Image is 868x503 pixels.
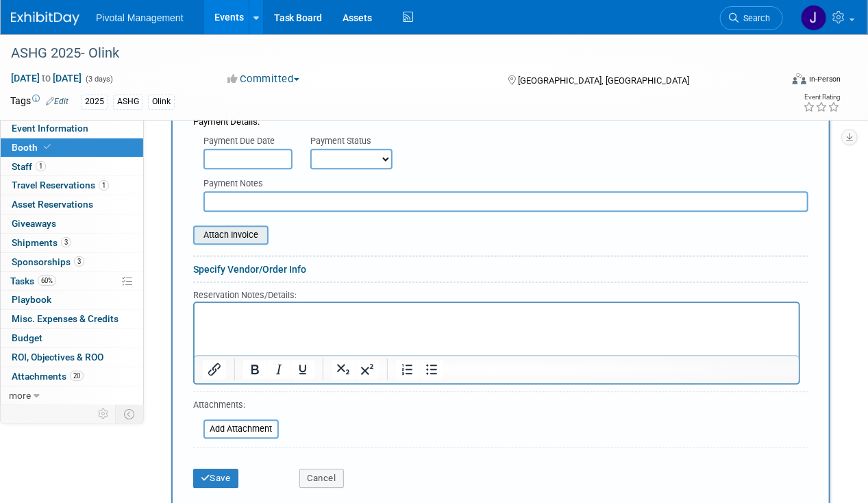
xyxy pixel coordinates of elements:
[720,6,783,30] a: Search
[61,237,71,247] span: 3
[739,13,770,23] span: Search
[203,135,290,149] div: Payment Due Date
[46,97,69,106] a: Edit
[44,143,51,151] i: Booth reservation complete
[223,72,305,86] button: Committed
[1,138,143,157] a: Booth
[1,234,143,252] a: Shipments3
[9,390,31,401] span: more
[36,161,46,171] span: 1
[332,360,355,379] button: Subscript
[12,371,84,382] span: Attachments
[1,329,143,347] a: Budget
[12,313,119,324] span: Misc. Expenses & Credits
[12,256,84,267] span: Sponsorships
[81,95,108,109] div: 2025
[1,272,143,291] a: Tasks60%
[12,199,93,210] span: Asset Reservations
[10,275,56,286] span: Tasks
[70,371,84,381] span: 20
[113,95,143,109] div: ASHG
[6,41,770,66] div: ASHG 2025- Olink
[193,264,306,275] a: Specify Vendor/Order Info
[40,73,53,84] span: to
[92,405,116,423] td: Personalize Event Tab Strip
[1,119,143,138] a: Event Information
[116,405,144,423] td: Toggle Event Tabs
[203,360,226,379] button: Insert/edit link
[193,399,279,415] div: Attachments:
[420,360,443,379] button: Bullet list
[1,253,143,271] a: Sponsorships3
[267,360,290,379] button: Italic
[793,73,806,84] img: Format-Inperson.png
[96,12,184,23] span: Pivotal Management
[11,12,79,25] img: ExhibitDay
[12,218,56,229] span: Giveaways
[1,291,143,309] a: Playbook
[12,352,103,363] span: ROI, Objectives & ROO
[803,94,840,101] div: Event Rating
[12,237,71,248] span: Shipments
[1,367,143,386] a: Attachments20
[1,348,143,367] a: ROI, Objectives & ROO
[1,195,143,214] a: Asset Reservations
[10,72,82,84] span: [DATE] [DATE]
[84,75,113,84] span: (3 days)
[12,180,109,191] span: Travel Reservations
[808,74,841,84] div: In-Person
[193,469,238,488] button: Save
[12,142,53,153] span: Booth
[1,214,143,233] a: Giveaways
[356,360,379,379] button: Superscript
[74,256,84,267] span: 3
[12,123,88,134] span: Event Information
[519,75,690,86] span: [GEOGRAPHIC_DATA], [GEOGRAPHIC_DATA]
[10,94,69,110] td: Tags
[193,288,800,302] div: Reservation Notes/Details:
[291,360,314,379] button: Underline
[310,135,402,149] div: Payment Status
[299,469,344,488] button: Cancel
[1,176,143,195] a: Travel Reservations1
[1,387,143,405] a: more
[12,294,51,305] span: Playbook
[1,310,143,328] a: Misc. Expenses & Credits
[243,360,266,379] button: Bold
[719,71,841,92] div: Event Format
[99,180,109,191] span: 1
[203,177,808,191] div: Payment Notes
[801,5,827,31] img: Jessica Gatton
[38,275,56,286] span: 60%
[1,158,143,176] a: Staff1
[396,360,419,379] button: Numbered list
[12,161,46,172] span: Staff
[148,95,175,109] div: Olink
[195,303,799,355] iframe: Rich Text Area
[12,332,42,343] span: Budget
